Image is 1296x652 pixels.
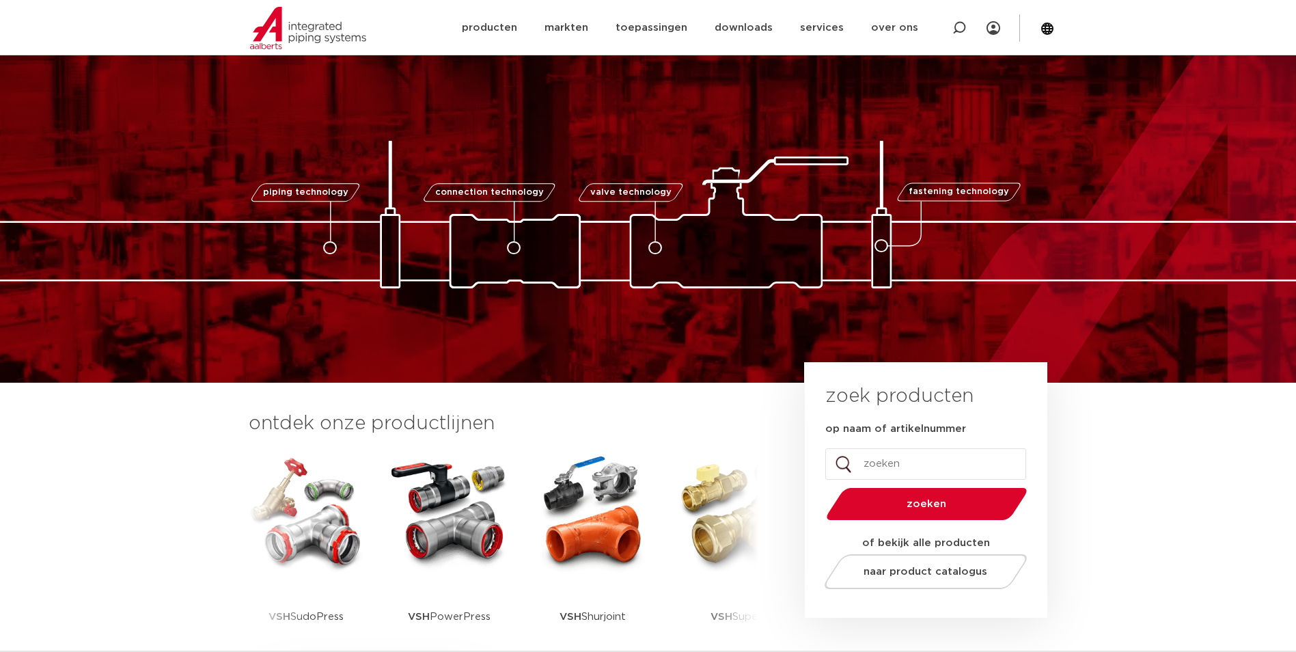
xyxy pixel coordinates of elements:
h3: ontdek onze productlijnen [249,410,758,437]
strong: VSH [268,612,290,622]
span: connection technology [435,188,543,197]
span: valve technology [590,188,672,197]
strong: VSH [408,612,430,622]
strong: VSH [711,612,732,622]
input: zoeken [825,448,1026,480]
strong: of bekijk alle producten [862,538,990,548]
span: naar product catalogus [864,567,987,577]
h3: zoek producten [825,383,974,410]
span: zoeken [861,499,992,509]
a: naar product catalogus [821,554,1030,589]
span: piping technology [263,188,348,197]
button: zoeken [821,487,1032,521]
span: fastening technology [909,188,1009,197]
strong: VSH [560,612,581,622]
label: op naam of artikelnummer [825,422,966,436]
